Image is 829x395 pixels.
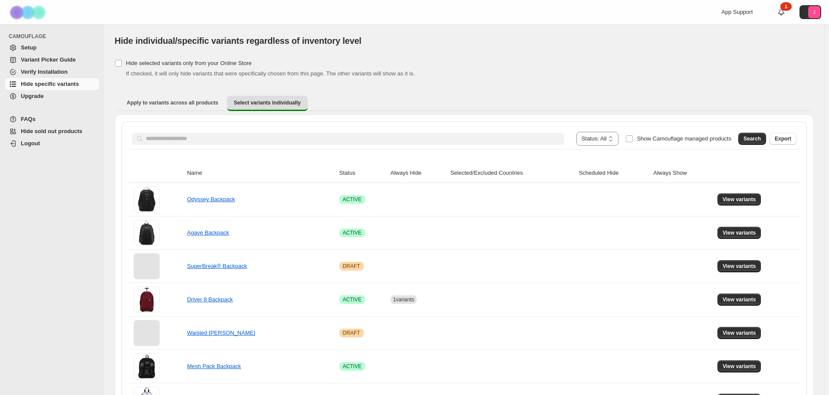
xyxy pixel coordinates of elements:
span: Verify Installation [21,69,68,75]
span: Setup [21,44,36,51]
a: 1 [777,8,786,16]
th: Scheduled Hide [576,163,651,183]
span: DRAFT [343,330,360,336]
span: Avatar with initials J [808,6,820,18]
span: Hide selected variants only from your Online Store [126,60,252,66]
span: If checked, it will only hide variants that were specifically chosen from this page. The other va... [126,70,415,77]
button: Export [770,133,796,145]
a: Hide sold out products [5,125,99,137]
a: SuperBreak® Backpack [187,263,247,269]
button: Select variants individually [227,96,308,111]
a: Verify Installation [5,66,99,78]
span: Search [743,135,761,142]
a: Hide specific variants [5,78,99,90]
img: Camouflage [7,0,50,24]
span: Hide sold out products [21,128,82,134]
th: Always Hide [388,163,448,183]
span: View variants [723,196,756,203]
span: App Support [721,9,753,15]
button: Avatar with initials J [799,5,821,19]
button: Search [738,133,766,145]
span: ACTIVE [343,196,362,203]
a: Odyssey Backpack [187,196,235,202]
button: View variants [717,193,761,206]
button: View variants [717,360,761,372]
button: View variants [717,327,761,339]
span: View variants [723,263,756,270]
span: Show Camouflage managed products [637,135,731,142]
span: Upgrade [21,93,44,99]
span: DRAFT [343,263,360,270]
th: Selected/Excluded Countries [448,163,576,183]
span: Export [775,135,791,142]
a: Mesh Pack Backpack [187,363,241,369]
th: Status [337,163,388,183]
a: Logout [5,137,99,150]
span: ACTIVE [343,296,362,303]
a: Upgrade [5,90,99,102]
button: Apply to variants across all products [120,96,225,110]
a: Agave Backpack [187,229,229,236]
button: View variants [717,260,761,272]
span: ACTIVE [343,363,362,370]
span: Select variants individually [234,99,301,106]
a: Variant Picker Guide [5,54,99,66]
span: Apply to variants across all products [127,99,218,106]
a: Driver 8 Backpack [187,296,233,303]
span: Hide specific variants [21,81,79,87]
span: View variants [723,330,756,336]
div: 1 [780,2,792,11]
span: FAQs [21,116,36,122]
span: Variant Picker Guide [21,56,76,63]
span: 1 variants [393,297,414,303]
span: View variants [723,363,756,370]
a: Setup [5,42,99,54]
span: Logout [21,140,40,147]
button: View variants [717,294,761,306]
span: ACTIVE [343,229,362,236]
text: J [813,10,816,15]
a: Waisted [PERSON_NAME] [187,330,255,336]
span: View variants [723,229,756,236]
span: View variants [723,296,756,303]
span: CAMOUFLAGE [9,33,100,40]
span: Hide individual/specific variants regardless of inventory level [115,36,362,46]
th: Always Show [651,163,715,183]
a: FAQs [5,113,99,125]
button: View variants [717,227,761,239]
th: Name [184,163,337,183]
